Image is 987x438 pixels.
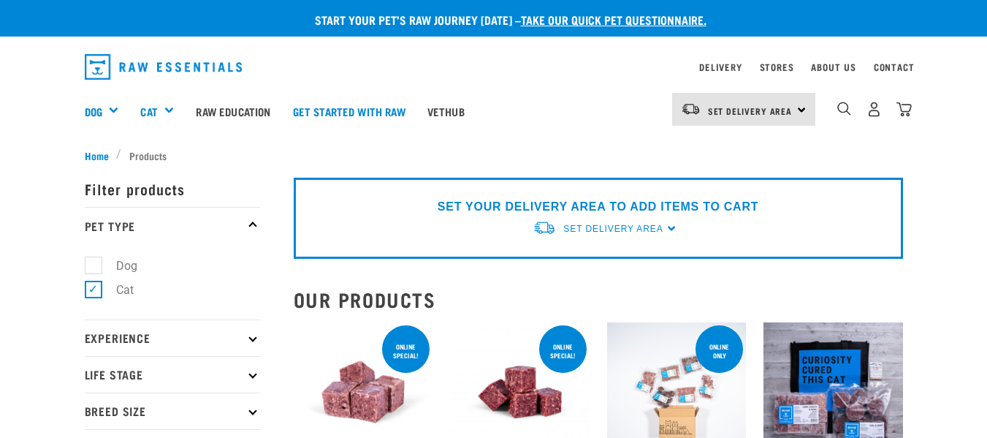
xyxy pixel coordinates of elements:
span: Home [85,148,109,163]
span: Set Delivery Area [708,108,793,113]
a: Cat [140,103,157,120]
a: Home [85,148,117,163]
a: About Us [811,64,855,69]
div: ONLINE SPECIAL! [539,336,587,366]
h2: Our Products [294,288,903,311]
p: Life Stage [85,356,260,393]
a: Get started with Raw [282,82,416,140]
label: Cat [93,281,140,299]
img: user.png [866,102,882,117]
nav: dropdown navigation [73,48,915,86]
div: ONLINE ONLY [696,336,743,366]
a: Delivery [699,64,742,69]
p: Experience [85,320,260,356]
a: Vethub [416,82,476,140]
div: ONLINE SPECIAL! [382,336,430,366]
span: Set Delivery Area [563,224,663,234]
p: Breed Size [85,393,260,429]
p: SET YOUR DELIVERY AREA TO ADD ITEMS TO CART [438,198,758,216]
a: Raw Education [185,82,281,140]
img: van-moving.png [533,220,556,235]
a: Dog [85,103,102,120]
p: Filter products [85,170,260,207]
img: Raw Essentials Logo [85,54,243,80]
a: Stores [760,64,794,69]
img: van-moving.png [681,102,701,116]
p: Pet Type [85,207,260,243]
label: Dog [93,257,143,275]
img: home-icon-1@2x.png [837,102,851,116]
a: Contact [874,64,915,69]
a: take our quick pet questionnaire. [521,16,706,23]
nav: breadcrumbs [85,148,903,163]
img: home-icon@2x.png [896,102,912,117]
